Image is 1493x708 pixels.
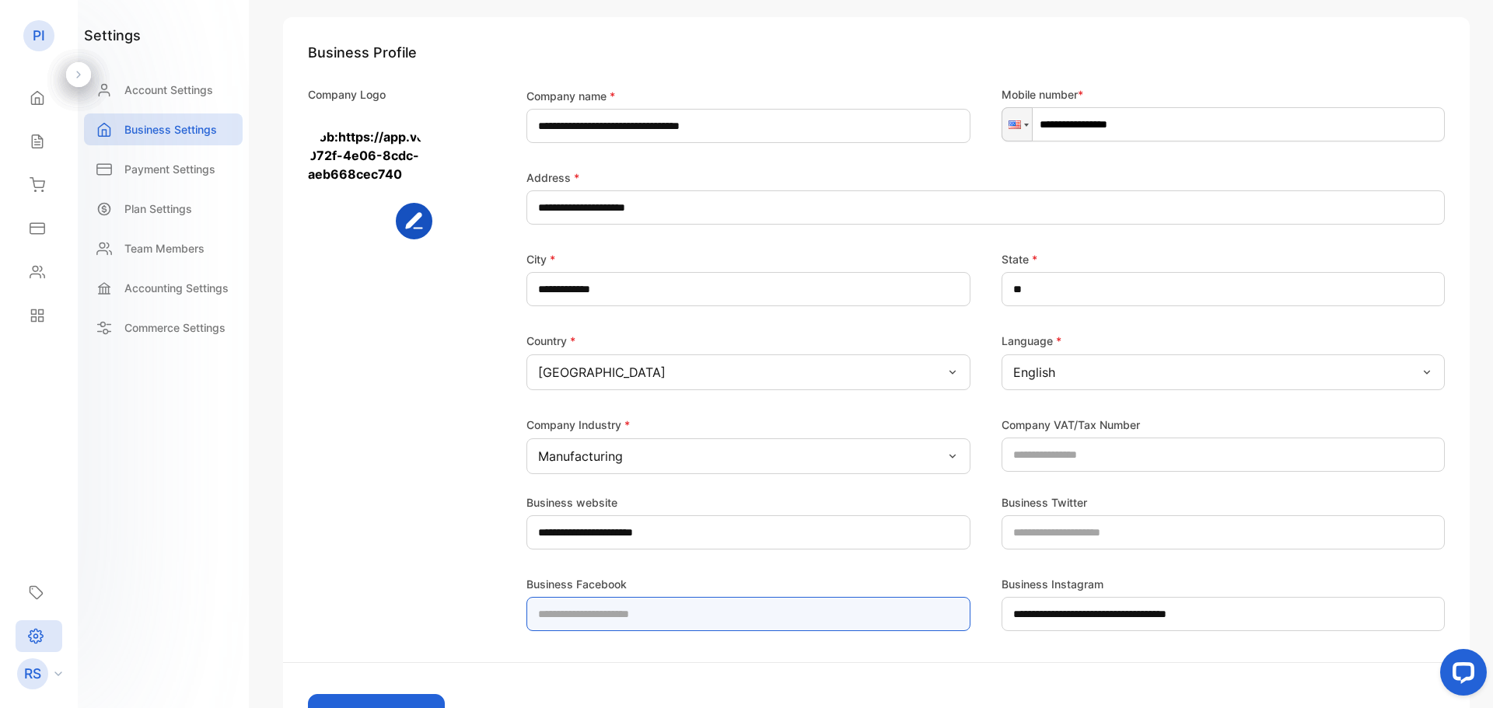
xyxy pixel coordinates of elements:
[33,26,45,46] p: PI
[526,251,555,267] label: City
[84,272,243,304] a: Accounting Settings
[526,169,579,186] label: Address
[308,115,432,239] img: blob:https://app.vencru.com/23168ff6-072f-4e06-8cdc-aeb668cec740
[84,232,243,264] a: Team Members
[526,418,630,431] label: Company Industry
[124,82,213,98] p: Account Settings
[124,319,226,336] p: Commerce Settings
[84,193,243,225] a: Plan Settings
[308,42,1445,63] h1: Business Profile
[24,664,41,684] p: RS
[308,86,386,103] p: Company Logo
[1002,417,1140,433] label: Company VAT/Tax Number
[526,494,617,511] label: Business website
[538,363,666,382] p: [GEOGRAPHIC_DATA]
[1002,86,1446,103] p: Mobile number
[1013,363,1055,382] p: English
[84,25,141,46] h1: settings
[1428,643,1493,708] iframe: LiveChat chat widget
[84,153,243,185] a: Payment Settings
[1002,576,1103,592] label: Business Instagram
[124,240,205,256] p: Team Members
[124,121,217,138] p: Business Settings
[84,74,243,106] a: Account Settings
[526,334,575,347] label: Country
[1002,494,1087,511] label: Business Twitter
[526,576,627,592] label: Business Facebook
[84,312,243,344] a: Commerce Settings
[124,280,229,296] p: Accounting Settings
[1002,108,1032,141] div: United States: + 1
[84,113,243,145] a: Business Settings
[1002,334,1061,347] label: Language
[1002,251,1037,267] label: State
[124,161,215,177] p: Payment Settings
[538,447,623,466] p: Manufacturing
[124,201,192,217] p: Plan Settings
[526,88,615,104] label: Company name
